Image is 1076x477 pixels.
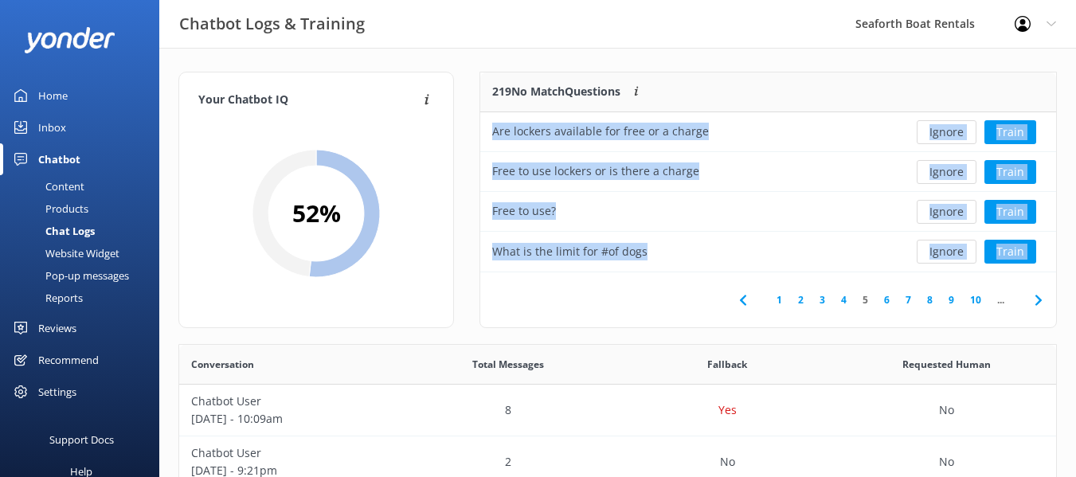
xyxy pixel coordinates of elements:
a: 1 [769,292,790,307]
a: 8 [919,292,941,307]
a: 2 [790,292,812,307]
div: Content [10,175,84,197]
div: Are lockers available for free or a charge [492,123,709,140]
div: Support Docs [49,424,114,455]
div: row [480,232,1056,272]
button: Train [984,160,1036,184]
a: 6 [876,292,898,307]
div: Home [38,80,68,111]
div: row [179,385,1056,436]
h4: Your Chatbot IQ [198,92,420,109]
a: 7 [898,292,919,307]
a: 10 [962,292,989,307]
a: Content [10,175,159,197]
div: Website Widget [10,242,119,264]
span: Conversation [191,357,254,372]
div: Reports [10,287,83,309]
div: row [480,112,1056,152]
img: yonder-white-logo.png [24,27,115,53]
div: Free to use lockers or is there a charge [492,162,699,180]
a: Chat Logs [10,220,159,242]
h3: Chatbot Logs & Training [179,11,365,37]
span: Requested Human [902,357,991,372]
a: 5 [855,292,876,307]
a: Website Widget [10,242,159,264]
span: ... [989,292,1012,307]
div: Products [10,197,88,220]
div: Recommend [38,344,99,376]
p: 2 [505,453,511,471]
span: Fallback [707,357,747,372]
p: Chatbot User [191,444,386,462]
div: Free to use? [492,202,556,220]
button: Ignore [917,160,976,184]
button: Train [984,200,1036,224]
span: Total Messages [472,357,544,372]
a: Pop-up messages [10,264,159,287]
a: Products [10,197,159,220]
a: 9 [941,292,962,307]
a: Reports [10,287,159,309]
a: 3 [812,292,833,307]
button: Train [984,120,1036,144]
p: 219 No Match Questions [492,83,620,100]
p: Chatbot User [191,393,386,410]
div: grid [480,112,1056,272]
div: Chatbot [38,143,80,175]
a: 4 [833,292,855,307]
div: Settings [38,376,76,408]
button: Train [984,240,1036,264]
div: Pop-up messages [10,264,129,287]
h2: 52 % [292,194,341,233]
div: Chat Logs [10,220,95,242]
p: 8 [505,401,511,419]
div: Reviews [38,312,76,344]
p: No [720,453,735,471]
div: row [480,192,1056,232]
p: [DATE] - 10:09am [191,410,386,428]
button: Ignore [917,120,976,144]
p: No [939,453,954,471]
p: No [939,401,954,419]
div: row [480,152,1056,192]
button: Ignore [917,200,976,224]
p: Yes [718,401,737,419]
button: Ignore [917,240,976,264]
div: Inbox [38,111,66,143]
div: What is the limit for #of dogs [492,243,648,260]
